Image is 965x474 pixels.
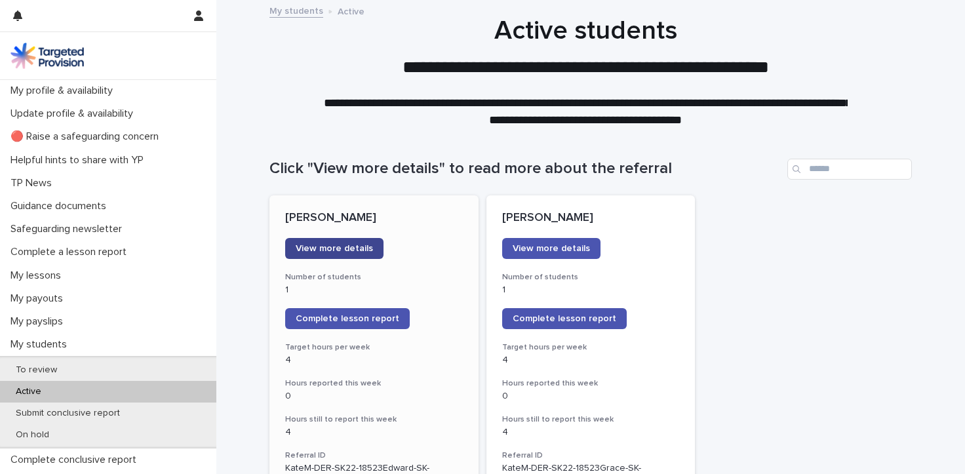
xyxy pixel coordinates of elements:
[285,355,463,366] p: 4
[285,427,463,438] p: 4
[5,130,169,143] p: 🔴 Raise a safeguarding concern
[296,314,399,323] span: Complete lesson report
[285,238,384,259] a: View more details
[5,223,132,235] p: Safeguarding newsletter
[269,3,323,18] a: My students
[502,285,680,296] p: 1
[502,427,680,438] p: 4
[264,15,907,47] h1: Active students
[338,3,364,18] p: Active
[285,342,463,353] h3: Target hours per week
[5,246,137,258] p: Complete a lesson report
[285,378,463,389] h3: Hours reported this week
[5,85,123,97] p: My profile & availability
[285,414,463,425] h3: Hours still to report this week
[5,408,130,419] p: Submit conclusive report
[502,272,680,283] h3: Number of students
[5,429,60,441] p: On hold
[10,43,84,69] img: M5nRWzHhSzIhMunXDL62
[285,272,463,283] h3: Number of students
[5,315,73,328] p: My payslips
[296,244,373,253] span: View more details
[502,342,680,353] h3: Target hours per week
[5,269,71,282] p: My lessons
[502,308,627,329] a: Complete lesson report
[269,159,782,178] h1: Click "View more details" to read more about the referral
[285,285,463,296] p: 1
[513,314,616,323] span: Complete lesson report
[5,454,147,466] p: Complete conclusive report
[513,244,590,253] span: View more details
[5,292,73,305] p: My payouts
[285,450,463,461] h3: Referral ID
[787,159,912,180] input: Search
[5,177,62,189] p: TP News
[502,378,680,389] h3: Hours reported this week
[5,200,117,212] p: Guidance documents
[285,391,463,402] p: 0
[5,108,144,120] p: Update profile & availability
[502,355,680,366] p: 4
[502,391,680,402] p: 0
[502,211,680,226] p: [PERSON_NAME]
[5,365,68,376] p: To review
[502,414,680,425] h3: Hours still to report this week
[5,386,52,397] p: Active
[5,338,77,351] p: My students
[502,450,680,461] h3: Referral ID
[5,154,154,167] p: Helpful hints to share with YP
[285,211,463,226] p: [PERSON_NAME]
[502,238,601,259] a: View more details
[285,308,410,329] a: Complete lesson report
